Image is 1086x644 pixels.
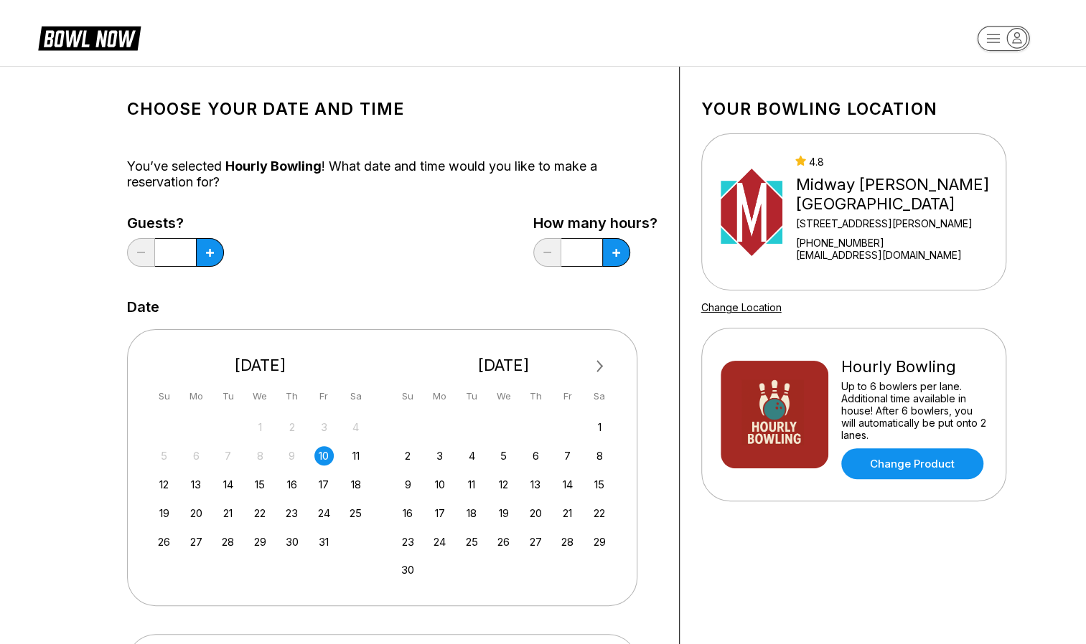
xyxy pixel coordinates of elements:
img: Midway Bowling - Carlisle [721,158,783,266]
span: Hourly Bowling [225,158,322,174]
a: Change Product [841,448,983,479]
div: We [494,387,513,406]
div: Choose Tuesday, October 21st, 2025 [218,503,238,523]
div: Th [282,387,301,406]
div: Choose Saturday, October 18th, 2025 [346,475,365,494]
div: Choose Wednesday, November 12th, 2025 [494,475,513,494]
div: Not available Monday, October 6th, 2025 [187,446,206,465]
div: Fr [558,387,577,406]
div: 4.8 [795,156,999,168]
div: month 2025-11 [396,416,612,580]
div: Choose Friday, October 24th, 2025 [314,503,334,523]
div: Choose Wednesday, October 22nd, 2025 [251,503,270,523]
div: [PHONE_NUMBER] [795,237,999,249]
label: How many hours? [533,215,657,231]
div: Choose Monday, November 10th, 2025 [430,475,449,494]
div: Choose Thursday, October 23rd, 2025 [282,503,301,523]
div: Choose Sunday, November 30th, 2025 [398,560,418,579]
div: month 2025-10 [153,416,368,551]
div: Choose Saturday, October 25th, 2025 [346,503,365,523]
div: Choose Thursday, November 20th, 2025 [526,503,546,523]
div: Choose Friday, November 21st, 2025 [558,503,577,523]
div: Choose Wednesday, November 5th, 2025 [494,446,513,465]
div: Choose Thursday, October 30th, 2025 [282,532,301,551]
div: Choose Sunday, November 2nd, 2025 [398,446,418,465]
div: Choose Friday, October 31st, 2025 [314,532,334,551]
div: Choose Monday, November 3rd, 2025 [430,446,449,465]
div: Choose Monday, November 17th, 2025 [430,503,449,523]
div: Choose Thursday, October 16th, 2025 [282,475,301,494]
div: Fr [314,387,334,406]
div: Not available Thursday, October 2nd, 2025 [282,417,301,437]
div: Choose Thursday, November 13th, 2025 [526,475,546,494]
div: You’ve selected ! What date and time would you like to make a reservation for? [127,158,657,190]
div: Not available Sunday, October 5th, 2025 [154,446,174,465]
div: Choose Sunday, October 26th, 2025 [154,532,174,551]
div: Sa [590,387,609,406]
div: Choose Sunday, October 19th, 2025 [154,503,174,523]
div: Not available Wednesday, October 8th, 2025 [251,446,270,465]
div: Choose Sunday, November 23rd, 2025 [398,532,418,551]
div: Not available Friday, October 3rd, 2025 [314,417,334,437]
label: Guests? [127,215,224,231]
div: Choose Saturday, November 1st, 2025 [590,417,609,437]
a: [EMAIL_ADDRESS][DOMAIN_NAME] [795,249,999,261]
div: Not available Saturday, October 4th, 2025 [346,417,365,437]
div: Not available Tuesday, October 7th, 2025 [218,446,238,465]
div: Choose Monday, October 20th, 2025 [187,503,206,523]
div: Hourly Bowling [841,357,987,377]
div: Mo [430,387,449,406]
div: [DATE] [393,356,615,375]
div: Su [398,387,418,406]
div: Choose Wednesday, October 29th, 2025 [251,532,270,551]
button: Next Month [589,355,612,378]
div: Choose Sunday, October 12th, 2025 [154,475,174,494]
div: Choose Tuesday, November 25th, 2025 [462,532,482,551]
div: Choose Monday, October 13th, 2025 [187,475,206,494]
div: Choose Saturday, November 8th, 2025 [590,446,609,465]
div: Choose Wednesday, November 19th, 2025 [494,503,513,523]
div: Choose Friday, November 28th, 2025 [558,532,577,551]
div: Choose Saturday, November 22nd, 2025 [590,503,609,523]
div: Su [154,387,174,406]
div: Choose Sunday, November 9th, 2025 [398,475,418,494]
div: Choose Friday, November 14th, 2025 [558,475,577,494]
div: Choose Friday, October 17th, 2025 [314,475,334,494]
label: Date [127,299,159,315]
div: Choose Friday, November 7th, 2025 [558,446,577,465]
img: Hourly Bowling [721,361,828,468]
div: Choose Tuesday, November 4th, 2025 [462,446,482,465]
div: Choose Tuesday, October 14th, 2025 [218,475,238,494]
div: Choose Tuesday, October 28th, 2025 [218,532,238,551]
div: [STREET_ADDRESS][PERSON_NAME] [795,217,999,229]
div: Not available Thursday, October 9th, 2025 [282,446,301,465]
div: Choose Wednesday, November 26th, 2025 [494,532,513,551]
div: Choose Thursday, November 6th, 2025 [526,446,546,465]
div: Not available Wednesday, October 1st, 2025 [251,417,270,437]
div: Midway [PERSON_NAME][GEOGRAPHIC_DATA] [795,175,999,214]
div: Choose Saturday, November 29th, 2025 [590,532,609,551]
div: Choose Wednesday, October 15th, 2025 [251,475,270,494]
div: Choose Thursday, November 27th, 2025 [526,532,546,551]
a: Change Location [701,301,782,313]
div: Choose Friday, October 10th, 2025 [314,446,334,465]
div: Sa [346,387,365,406]
div: Th [526,387,546,406]
div: Mo [187,387,206,406]
div: [DATE] [149,356,372,375]
h1: Choose your Date and time [127,99,657,119]
div: Tu [462,387,482,406]
div: Up to 6 bowlers per lane. Additional time available in house! After 6 bowlers, you will automatic... [841,380,987,441]
div: We [251,387,270,406]
div: Choose Tuesday, November 18th, 2025 [462,503,482,523]
h1: Your bowling location [701,99,1006,119]
div: Choose Tuesday, November 11th, 2025 [462,475,482,494]
div: Choose Monday, October 27th, 2025 [187,532,206,551]
div: Choose Monday, November 24th, 2025 [430,532,449,551]
div: Choose Saturday, October 11th, 2025 [346,446,365,465]
div: Choose Sunday, November 16th, 2025 [398,503,418,523]
div: Choose Saturday, November 15th, 2025 [590,475,609,494]
div: Tu [218,387,238,406]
